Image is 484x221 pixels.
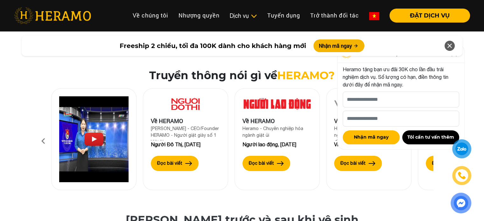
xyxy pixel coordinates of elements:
a: Trở thành đối tác [305,9,364,22]
img: arrow [185,161,192,166]
a: phone-icon [453,167,471,184]
a: Tuyển dụng [262,9,305,22]
div: Vnexpress, [DATE] [334,141,403,148]
button: Tôi cần tư vấn thêm [402,130,459,144]
div: Về HERAMO [151,117,220,125]
a: ĐẶT DỊCH VỤ [384,13,470,18]
img: arrow [368,161,375,166]
img: heramo-logo.png [14,7,91,24]
a: Về chúng tôi [128,9,173,22]
img: Play Video [84,133,103,146]
label: Đọc bài viết [157,160,182,167]
img: Heramo introduction video [59,96,129,182]
button: ĐẶT DỊCH VỤ [389,9,470,23]
label: Đọc bài viết [340,160,366,167]
img: subToggleIcon [250,13,257,19]
div: Heramo - nền tảng số cho ngành giặt ủi, thương hiệu dẫn đầu ở [GEOGRAPHIC_DATA] [334,125,403,141]
span: Freeship 2 chiều, tối đa 100K dành cho khách hàng mới [119,41,306,51]
div: Heramo - Chuyên nghiệp hóa ngành giặt ủi [242,125,312,141]
img: Về HERAMO [242,96,312,112]
label: Đọc bài viết [249,160,274,167]
label: Đọc bài viết [432,160,457,167]
img: vn-flag.png [369,12,379,20]
div: Về HERAMO [334,117,403,125]
p: Heramo tặng bạn ưu đãi 30K cho lần đầu trải nghiệm dịch vụ. Số lượng có hạn, điền thông tin dưới ... [343,66,459,88]
button: Nhận mã ngay [313,39,364,52]
div: Người lao động, [DATE] [242,141,312,148]
a: Nhượng quyền [173,9,225,22]
div: Dịch vụ [230,11,257,20]
img: arrow [277,161,284,166]
img: phone-icon [457,171,466,180]
div: [PERSON_NAME] - CEO/Founder HERAMO - Người giặt giày số 1 Việt Nam [151,125,220,141]
div: Về HERAMO [242,117,312,125]
button: Nhận mã ngay [343,130,400,144]
div: Người Đô Thị, [DATE] [151,141,220,148]
img: Về HERAMO [334,96,403,112]
h2: Truyền thông nói gì về [5,69,479,82]
span: HERAMO? [277,69,335,82]
img: Về HERAMO [151,96,220,112]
